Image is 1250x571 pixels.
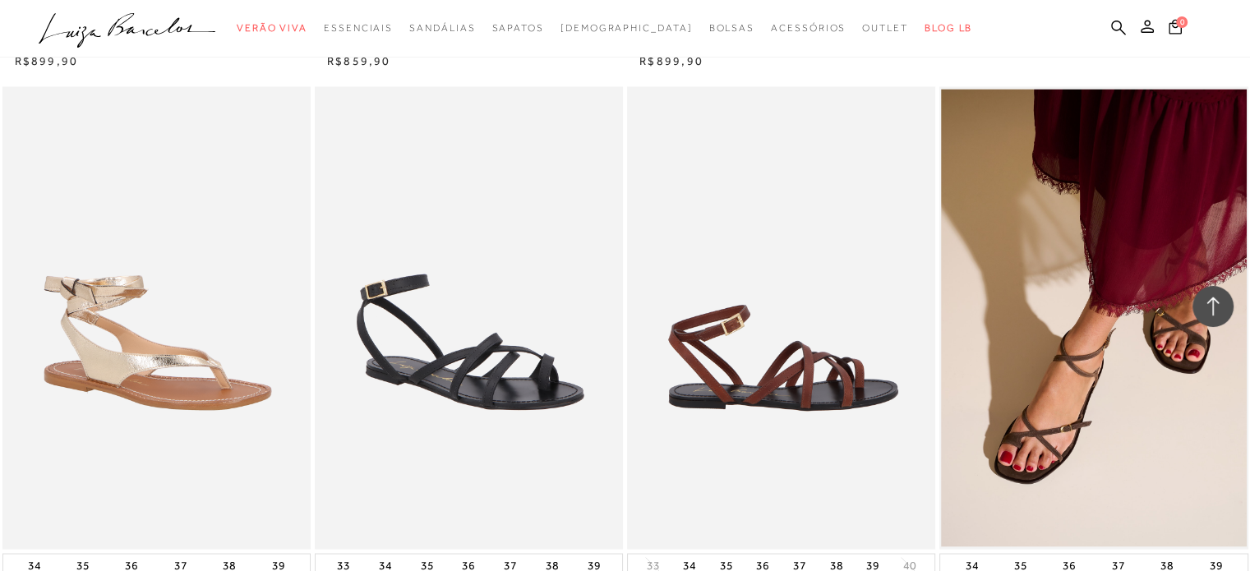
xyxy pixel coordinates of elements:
[1176,16,1188,28] span: 0
[639,54,703,67] span: R$899,90
[925,13,972,44] a: BLOG LB
[316,89,621,546] a: SANDÁLIA RASTEIRA EM COURO PRETO COM TIRAS CRUZADAS SANDÁLIA RASTEIRA EM COURO PRETO COM TIRAS CR...
[560,13,693,44] a: noSubCategoriesText
[237,13,307,44] a: categoryNavScreenReaderText
[771,13,846,44] a: categoryNavScreenReaderText
[862,13,908,44] a: categoryNavScreenReaderText
[4,89,309,546] a: SANDÁLIA DE DEDO EM METALIZADO DOURADO COM AMARRAÇÃO NO TORNOZELO SANDÁLIA DE DEDO EM METALIZADO ...
[629,89,934,546] a: SANDÁLIA RASTEIRA EM COURO CAFÉ COM TIRAS CRUZADAS
[409,13,475,44] a: categoryNavScreenReaderText
[237,22,307,34] span: Verão Viva
[560,22,693,34] span: [DEMOGRAPHIC_DATA]
[862,22,908,34] span: Outlet
[771,22,846,34] span: Acessórios
[925,22,972,34] span: BLOG LB
[4,89,309,546] img: SANDÁLIA DE DEDO EM METALIZADO DOURADO COM AMARRAÇÃO NO TORNOZELO
[491,22,543,34] span: Sapatos
[316,89,621,546] img: SANDÁLIA RASTEIRA EM COURO PRETO COM TIRAS CRUZADAS
[327,54,391,67] span: R$859,90
[15,54,79,67] span: R$899,90
[629,86,935,549] img: SANDÁLIA RASTEIRA EM COURO CAFÉ COM TIRAS CRUZADAS
[941,89,1246,546] img: RASTEIRA EM COURO CAFÉ COM TIRAS FINAS E TORNOZELEIRA
[1164,18,1187,40] button: 0
[324,13,393,44] a: categoryNavScreenReaderText
[324,22,393,34] span: Essenciais
[941,89,1246,546] a: RASTEIRA EM COURO CAFÉ COM TIRAS FINAS E TORNOZELEIRA RASTEIRA EM COURO CAFÉ COM TIRAS FINAS E TO...
[708,13,754,44] a: categoryNavScreenReaderText
[491,13,543,44] a: categoryNavScreenReaderText
[409,22,475,34] span: Sandálias
[708,22,754,34] span: Bolsas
